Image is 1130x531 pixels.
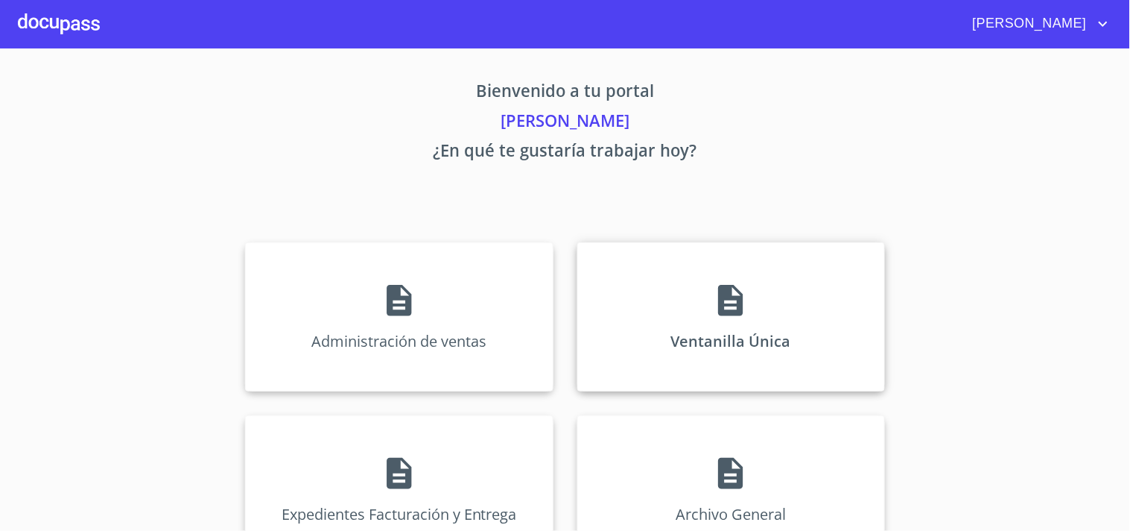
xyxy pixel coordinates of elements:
p: Ventanilla Única [671,331,791,351]
p: [PERSON_NAME] [107,108,1024,138]
p: Archivo General [676,504,786,524]
p: Expedientes Facturación y Entrega [282,504,517,524]
p: Administración de ventas [311,331,486,351]
p: Bienvenido a tu portal [107,78,1024,108]
span: [PERSON_NAME] [962,12,1094,36]
p: ¿En qué te gustaría trabajar hoy? [107,138,1024,168]
button: account of current user [962,12,1112,36]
